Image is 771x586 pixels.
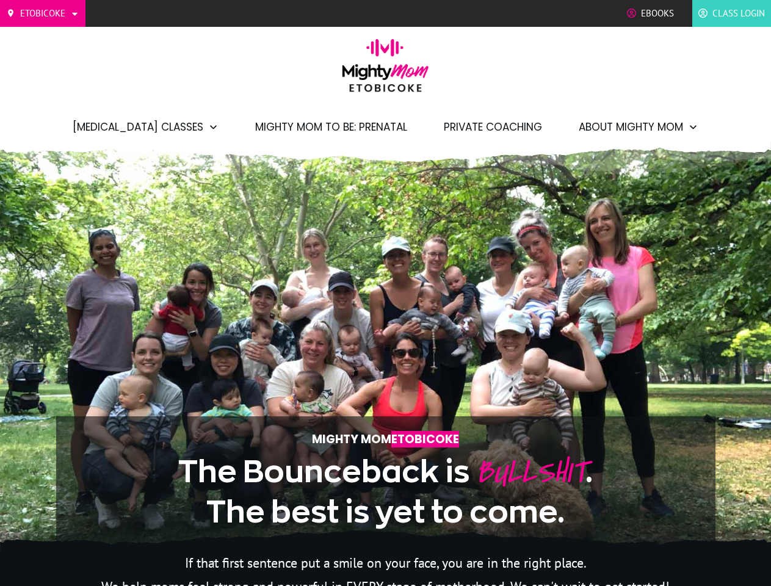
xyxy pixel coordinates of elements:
[579,117,698,137] a: About Mighty Mom
[627,4,674,23] a: Ebooks
[255,117,407,137] a: Mighty Mom to Be: Prenatal
[206,495,565,528] span: The best is yet to come.
[178,455,469,488] span: The Bounceback is
[579,117,683,137] span: About Mighty Mom
[73,117,203,137] span: [MEDICAL_DATA] Classes
[712,4,765,23] span: Class Login
[641,4,674,23] span: Ebooks
[312,431,459,447] strong: Mighty Mom
[476,449,585,495] span: BULLSHIT
[185,554,587,571] span: If that first sentence put a smile on your face, you are in the right place.
[444,117,542,137] a: Private Coaching
[391,431,459,447] span: Etobicoke
[20,4,65,23] span: Etobicoke
[698,4,765,23] a: Class Login
[93,450,678,532] h1: .
[6,4,79,23] a: Etobicoke
[73,117,219,137] a: [MEDICAL_DATA] Classes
